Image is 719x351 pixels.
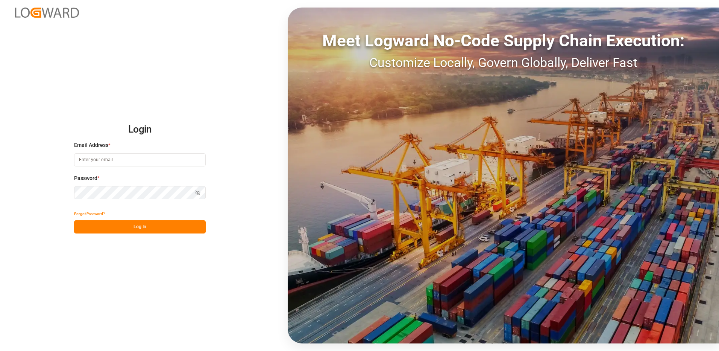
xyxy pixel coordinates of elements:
[74,220,206,233] button: Log In
[74,141,108,149] span: Email Address
[15,8,79,18] img: Logward_new_orange.png
[74,174,97,182] span: Password
[288,53,719,72] div: Customize Locally, Govern Globally, Deliver Fast
[288,28,719,53] div: Meet Logward No-Code Supply Chain Execution:
[74,153,206,166] input: Enter your email
[74,207,105,220] button: Forgot Password?
[74,118,206,142] h2: Login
